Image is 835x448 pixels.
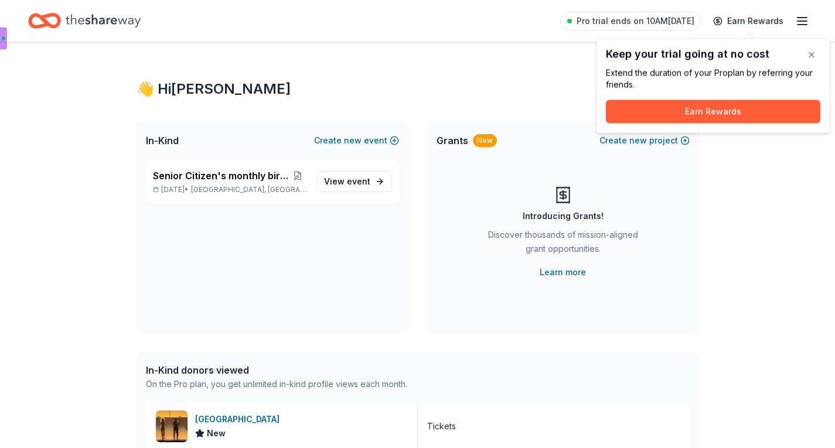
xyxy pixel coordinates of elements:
[316,171,392,192] a: View event
[195,412,284,426] div: [GEOGRAPHIC_DATA]
[473,134,497,147] div: New
[344,134,362,148] span: new
[629,134,647,148] span: new
[599,134,690,148] button: Createnewproject
[427,419,456,433] div: Tickets
[606,49,820,60] div: Keep your trial going at no cost
[483,228,643,261] div: Discover thousands of mission-aligned grant opportunities.
[156,411,188,442] img: Image for Gwinnett Center
[606,67,820,91] div: Extend the duration of your Pro plan by referring your friends.
[540,265,586,279] a: Learn more
[28,7,141,35] a: Home
[207,426,226,440] span: New
[146,363,407,377] div: In-Kind donors viewed
[153,169,289,183] span: Senior Citizen's monthly birthday bash
[191,185,306,194] span: [GEOGRAPHIC_DATA], [GEOGRAPHIC_DATA]
[146,377,407,391] div: On the Pro plan, you get unlimited in-kind profile views each month.
[137,80,699,98] div: 👋 Hi [PERSON_NAME]
[437,134,468,148] span: Grants
[153,185,307,194] p: [DATE] •
[347,176,370,186] span: event
[706,11,790,32] a: Earn Rewards
[324,175,370,189] span: View
[146,134,179,148] span: In-Kind
[523,209,604,223] div: Introducing Grants!
[577,14,694,28] span: Pro trial ends on 10AM[DATE]
[606,100,820,124] button: Earn Rewards
[314,134,399,148] button: Createnewevent
[560,12,701,30] a: Pro trial ends on 10AM[DATE]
